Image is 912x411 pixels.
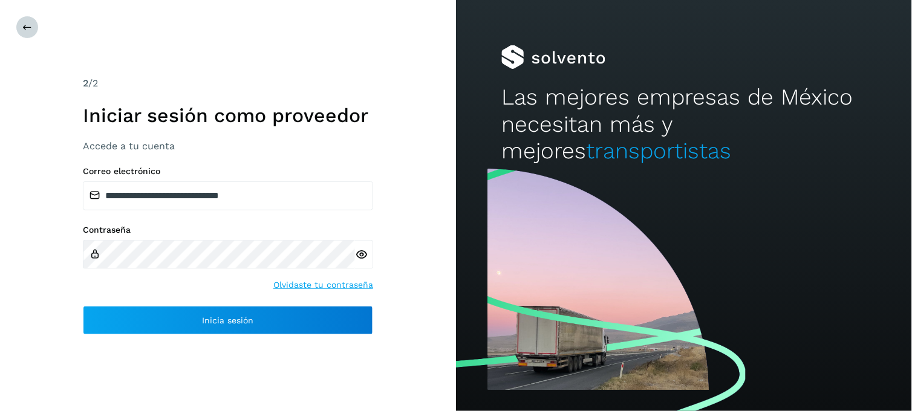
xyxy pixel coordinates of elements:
div: /2 [83,76,373,91]
span: Inicia sesión [203,316,254,325]
label: Contraseña [83,225,373,235]
span: 2 [83,77,88,89]
h3: Accede a tu cuenta [83,140,373,152]
h1: Iniciar sesión como proveedor [83,104,373,127]
button: Inicia sesión [83,306,373,335]
span: transportistas [586,138,731,164]
label: Correo electrónico [83,166,373,176]
h2: Las mejores empresas de México necesitan más y mejores [501,84,866,164]
a: Olvidaste tu contraseña [273,279,373,291]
